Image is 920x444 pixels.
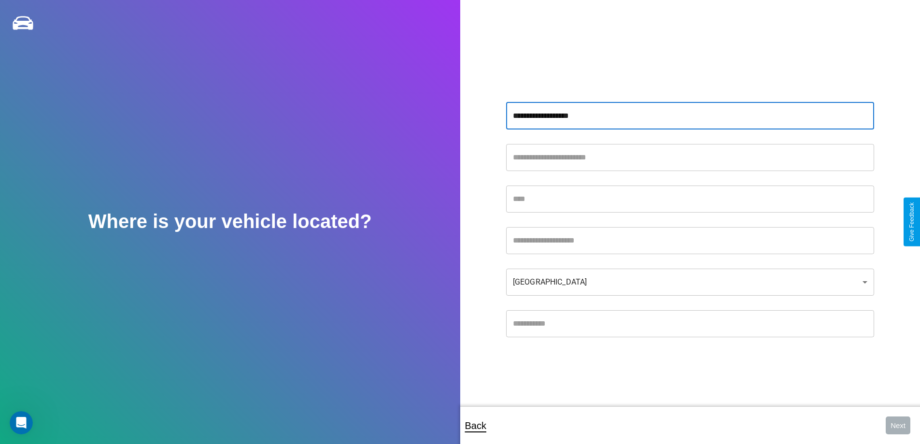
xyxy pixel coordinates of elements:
p: Back [465,417,486,434]
div: [GEOGRAPHIC_DATA] [506,269,874,296]
h2: Where is your vehicle located? [88,211,372,232]
div: Give Feedback [908,202,915,242]
iframe: Intercom live chat [10,411,33,434]
button: Next [886,416,910,434]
